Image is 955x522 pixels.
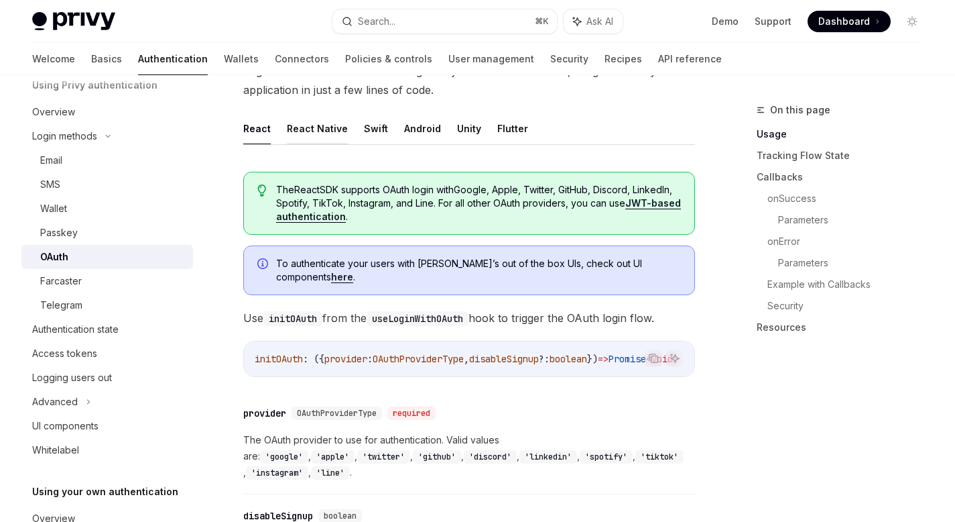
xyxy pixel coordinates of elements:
[263,311,322,326] code: initOAuth
[564,9,623,34] button: Ask AI
[448,43,534,75] a: User management
[757,145,934,166] a: Tracking Flow State
[275,43,329,75] a: Connectors
[367,311,468,326] code: useLoginWithOAuth
[535,16,549,27] span: ⌘ K
[373,353,464,365] span: OAuthProviderType
[243,113,271,144] button: React
[587,353,598,365] span: })
[21,148,193,172] a: Email
[32,128,97,144] div: Login methods
[260,450,308,464] code: 'google'
[21,100,193,124] a: Overview
[550,353,587,365] span: boolean
[224,43,259,75] a: Wallets
[497,113,528,144] button: Flutter
[21,269,193,293] a: Farcaster
[387,407,436,420] div: required
[324,511,357,521] span: boolean
[32,321,119,337] div: Authentication state
[364,113,388,144] button: Swift
[519,450,577,464] code: 'linkedin'
[901,11,923,32] button: Toggle dark mode
[586,15,613,28] span: Ask AI
[469,353,539,365] span: disableSignup
[808,11,891,32] a: Dashboard
[324,353,367,365] span: provider
[658,43,722,75] a: API reference
[755,15,791,28] a: Support
[32,43,75,75] a: Welcome
[331,271,353,283] a: here
[303,353,324,365] span: : ({
[666,350,684,367] button: Ask AI
[358,13,395,30] div: Search...
[604,43,642,75] a: Recipes
[580,450,633,464] code: 'spotify'
[712,15,739,28] a: Demo
[21,293,193,317] a: Telegram
[757,123,934,145] a: Usage
[21,221,193,245] a: Passkey
[311,466,350,480] code: 'line'
[311,450,355,464] code: 'apple'
[40,249,68,265] div: OAuth
[257,258,271,272] svg: Info
[243,407,286,420] div: provider
[778,252,934,274] a: Parameters
[32,346,97,362] div: Access tokens
[21,414,193,438] a: UI components
[243,309,695,327] span: Use from the hook to trigger the OAuth login flow.
[32,394,78,410] div: Advanced
[609,353,646,365] span: Promise
[138,43,208,75] a: Authentication
[767,231,934,252] a: onError
[32,442,79,458] div: Whitelabel
[21,366,193,390] a: Logging users out
[32,12,115,31] img: light logo
[32,370,112,386] div: Logging users out
[32,484,178,500] h5: Using your own authentication
[40,297,82,313] div: Telegram
[457,113,481,144] button: Unity
[21,245,193,269] a: OAuth
[40,201,67,217] div: Wallet
[651,353,673,365] span: void
[297,408,377,419] span: OAuthProviderType
[40,225,78,241] div: Passkey
[255,353,303,365] span: initOAuth
[32,418,99,434] div: UI components
[91,43,122,75] a: Basics
[21,172,193,197] a: SMS
[367,353,373,365] span: :
[345,43,432,75] a: Policies & controls
[40,176,60,193] div: SMS
[404,113,441,144] button: Android
[598,353,609,365] span: =>
[21,438,193,462] a: Whitelabel
[32,104,75,120] div: Overview
[767,188,934,209] a: onSuccess
[287,113,348,144] button: React Native
[635,450,684,464] code: 'tiktok'
[645,350,662,367] button: Copy the contents from the code block
[767,295,934,317] a: Security
[778,209,934,231] a: Parameters
[550,43,588,75] a: Security
[770,102,830,118] span: On this page
[21,317,193,342] a: Authentication state
[40,273,82,289] div: Farcaster
[818,15,870,28] span: Dashboard
[539,353,550,365] span: ?:
[40,152,62,168] div: Email
[464,450,517,464] code: 'discord'
[757,317,934,338] a: Resources
[276,183,682,223] span: The React SDK supports OAuth login with Google, Apple, Twitter, GitHub, Discord, LinkedIn, Spotif...
[21,342,193,366] a: Access tokens
[767,274,934,295] a: Example with Callbacks
[257,185,267,197] svg: Tip
[464,353,469,365] span: ,
[357,450,410,464] code: 'twitter'
[243,62,695,99] span: Login with OAuth is the onboarding flow your users are used to, integrated into your application ...
[21,197,193,221] a: Wallet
